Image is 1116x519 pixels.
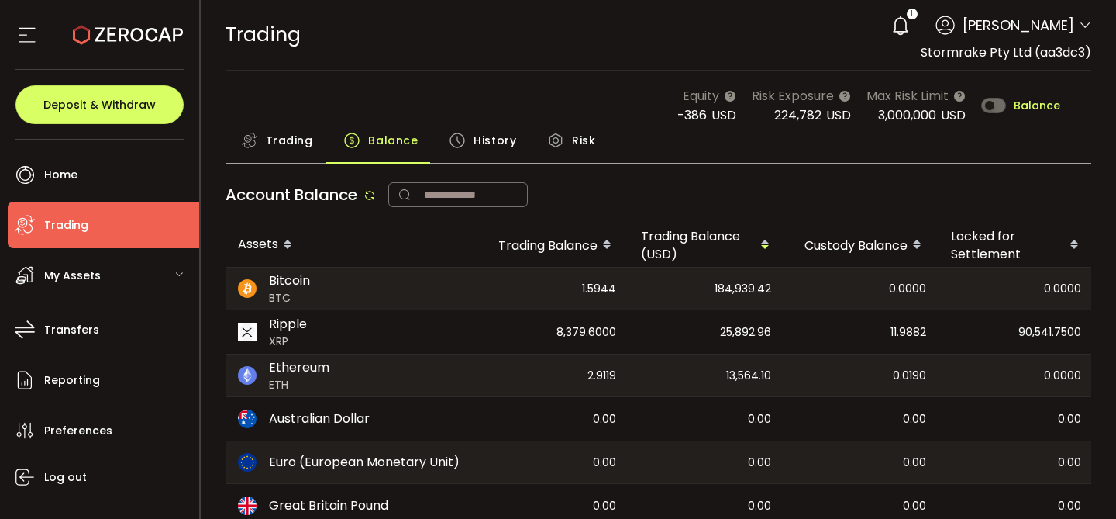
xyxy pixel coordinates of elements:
div: Locked for Settlement [939,227,1094,263]
img: eur_portfolio.svg [238,453,257,472]
span: 11.9882 [890,324,926,341]
span: History [474,125,516,156]
span: 1 [911,9,913,19]
span: [PERSON_NAME] [963,15,1074,36]
span: Great Britain Pound [269,497,388,515]
span: Preferences [44,420,112,442]
iframe: Chat Widget [1038,445,1116,519]
span: USD [711,106,736,124]
span: Ethereum [269,358,329,377]
span: Balance [368,125,418,156]
img: aud_portfolio.svg [238,410,257,428]
span: Trading [226,21,301,48]
span: Trading [266,125,313,156]
span: 90,541.7500 [1018,324,1081,341]
span: USD [941,106,966,124]
span: 13,564.10 [726,367,771,385]
span: Reporting [44,369,100,392]
span: Home [44,164,77,186]
span: 2.9119 [587,367,616,385]
span: Account Balance [226,184,357,206]
span: 0.00 [903,454,926,472]
span: 0.00 [903,410,926,428]
span: XRP [269,334,307,350]
span: Trading [44,214,88,237]
span: Risk [572,125,595,156]
span: USD [826,106,851,124]
span: -386 [677,106,707,124]
span: Ripple [269,315,307,334]
div: Assets [226,232,474,258]
img: eth_portfolio.svg [238,366,257,385]
span: ETH [269,377,329,393]
span: 184,939.42 [715,280,771,298]
span: 0.00 [593,410,616,428]
div: Custody Balance [784,232,939,258]
span: 0.0000 [1044,280,1081,298]
span: Euro (European Monetary Unit) [269,453,460,472]
span: Stormrake Pty Ltd (aa3dc3) [921,43,1091,61]
span: 0.0000 [889,280,926,298]
img: gbp_portfolio.svg [238,497,257,515]
span: My Assets [44,265,101,287]
span: BTC [269,290,310,306]
button: Deposit & Withdraw [15,85,184,124]
span: 0.00 [593,454,616,472]
span: 1.5944 [582,280,616,298]
span: Balance [1014,100,1060,111]
span: Transfers [44,319,99,341]
span: Deposit & Withdraw [43,99,156,110]
span: Australian Dollar [269,410,370,428]
span: 0.00 [593,497,616,515]
div: Trading Balance [474,232,629,258]
img: xrp_portfolio.png [238,323,257,341]
span: 3,000,000 [878,106,936,124]
span: Max Risk Limit [866,86,949,106]
span: 0.0190 [893,367,926,385]
span: Equity [683,86,719,106]
div: Trading Balance (USD) [629,227,784,263]
span: Risk Exposure [752,86,834,106]
span: Log out [44,466,87,489]
span: 0.00 [748,454,771,472]
span: Bitcoin [269,272,310,290]
img: btc_portfolio.svg [238,279,257,298]
span: 0.00 [748,410,771,428]
span: 0.00 [748,497,771,515]
span: 8,379.6000 [556,324,616,341]
span: 25,892.96 [720,324,771,341]
span: 224,782 [774,106,821,124]
span: 0.0000 [1044,367,1081,385]
span: 0.00 [1058,410,1081,428]
span: 0.00 [903,497,926,515]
